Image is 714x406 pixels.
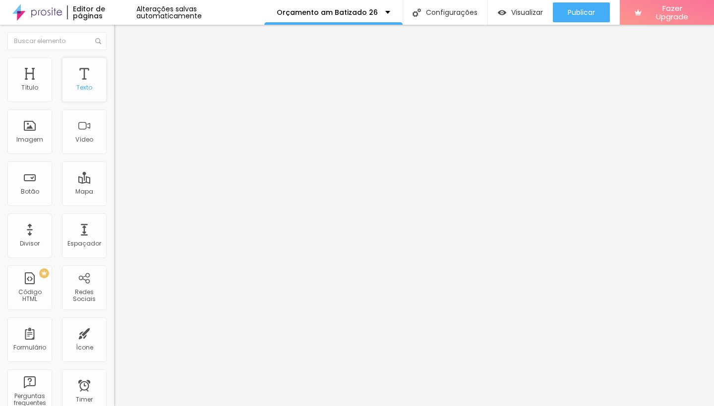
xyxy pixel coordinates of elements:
span: Visualizar [511,8,543,16]
img: Icone [95,38,101,44]
span: Fazer Upgrade [646,4,699,21]
div: Divisor [20,240,40,247]
div: Imagem [16,136,43,143]
div: Editor de páginas [67,5,137,19]
div: Botão [21,188,39,195]
div: Código HTML [10,289,49,303]
span: Publicar [568,8,595,16]
div: Formulário [13,344,46,351]
img: view-1.svg [498,8,506,17]
div: Espaçador [67,240,101,247]
div: Timer [76,396,93,403]
div: Mapa [75,188,93,195]
button: Publicar [553,2,610,22]
div: Texto [76,84,92,91]
p: Orçamento am Batizado 26 [277,9,378,16]
div: Alterações salvas automaticamente [136,5,264,19]
div: Ícone [76,344,93,351]
iframe: Editor [114,25,714,406]
div: Título [21,84,38,91]
div: Vídeo [75,136,93,143]
button: Visualizar [488,2,552,22]
div: Redes Sociais [64,289,104,303]
input: Buscar elemento [7,32,107,50]
img: Icone [413,8,421,17]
